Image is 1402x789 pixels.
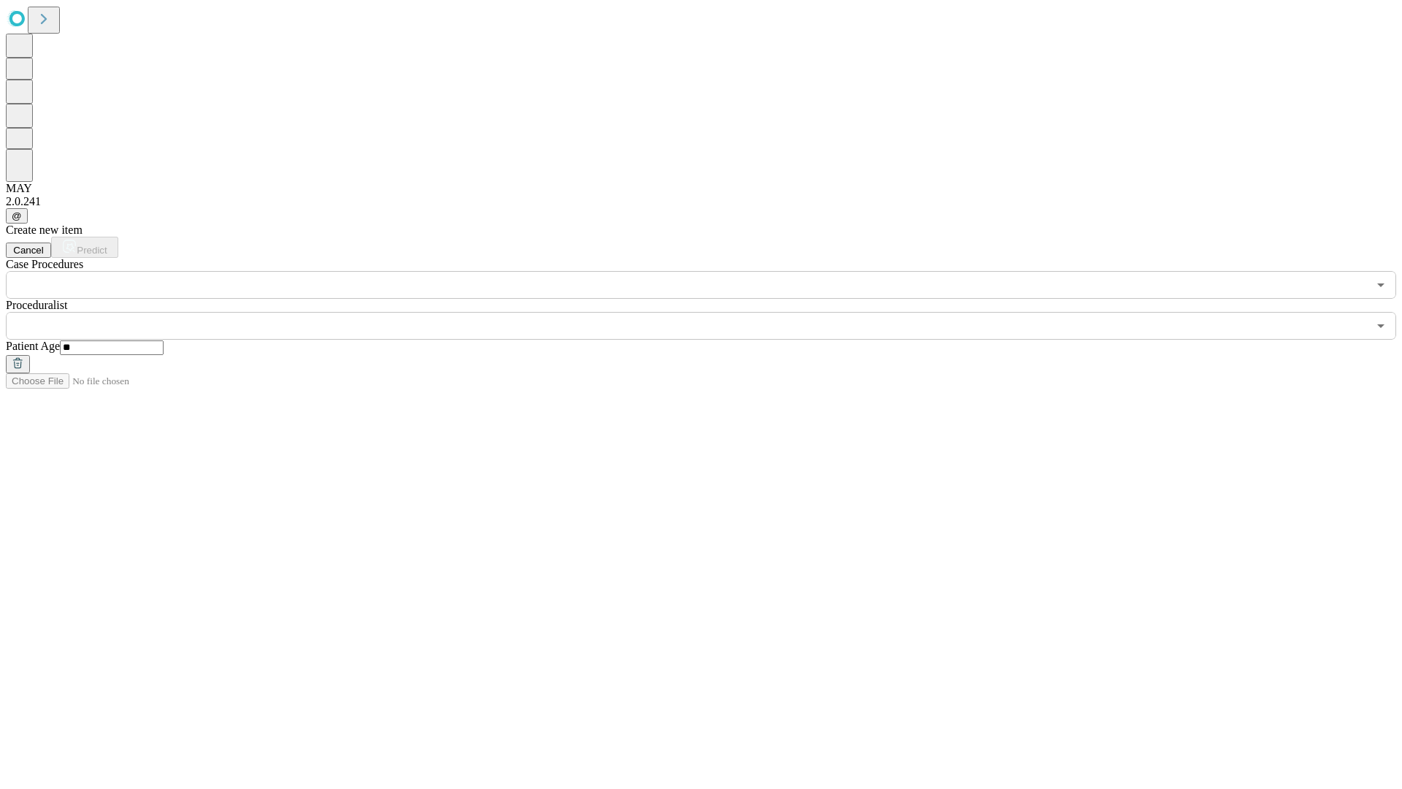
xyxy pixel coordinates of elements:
[77,245,107,256] span: Predict
[1371,316,1391,336] button: Open
[13,245,44,256] span: Cancel
[6,182,1396,195] div: MAY
[6,243,51,258] button: Cancel
[6,208,28,224] button: @
[1371,275,1391,295] button: Open
[6,258,83,270] span: Scheduled Procedure
[6,195,1396,208] div: 2.0.241
[6,224,83,236] span: Create new item
[51,237,118,258] button: Predict
[6,340,60,352] span: Patient Age
[12,210,22,221] span: @
[6,299,67,311] span: Proceduralist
